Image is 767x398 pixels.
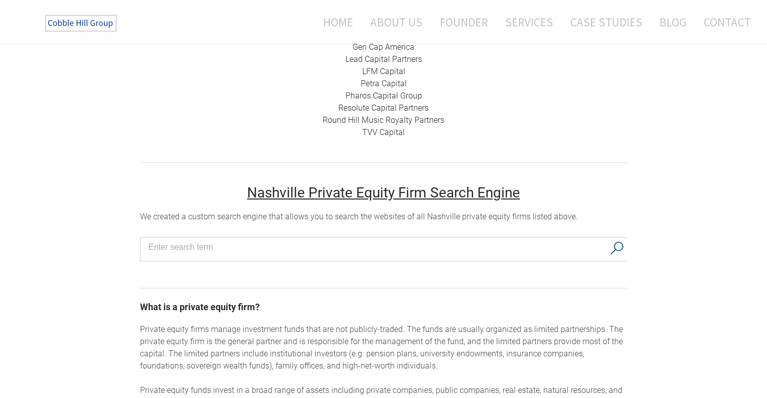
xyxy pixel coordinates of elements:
[140,211,627,223] div: ​We created a custom search engine that allows you to search the websites of all Nashville privat...
[39,11,125,36] img: The Cobble Hill Group LLC
[498,9,561,36] a: Services
[338,103,429,113] a: Resolute Capital Partners
[563,9,650,36] a: Case Studies
[362,67,405,76] a: LFM Capital
[149,240,605,255] input: Search input
[247,184,520,201] u: Nashville Private Equity Firm Search Engine
[363,9,430,36] a: About Us
[345,54,422,64] a: Lead Capital Partners
[361,79,407,88] a: Petra Capital
[696,9,751,36] a: Contact
[652,9,694,36] a: Blog
[432,9,496,36] a: Founder
[353,42,414,52] a: Gen Cap America
[323,115,444,125] a: Round Hill Music Royalty Partners
[362,127,405,137] a: TVV Capital
[607,238,627,259] button: Search
[345,91,422,101] a: Pharos Capital Group
[308,9,361,36] a: Home
[140,302,260,312] font: What is a private equity firm?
